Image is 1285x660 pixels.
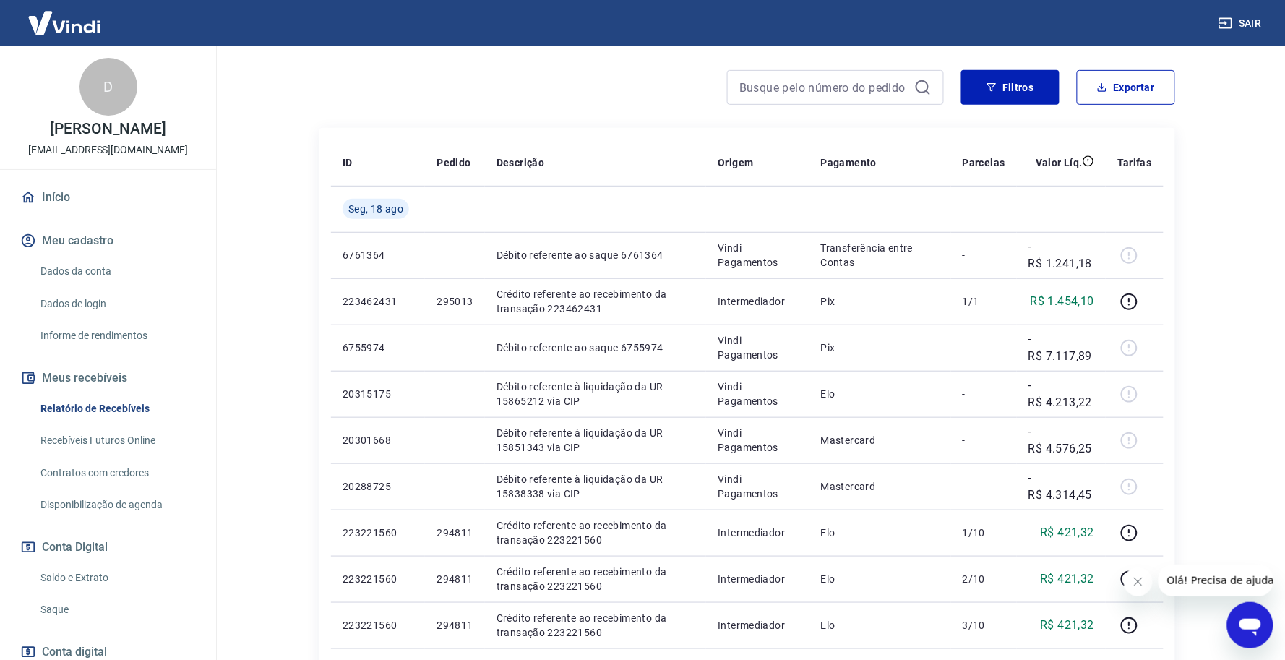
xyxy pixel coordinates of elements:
iframe: Fechar mensagem [1124,567,1153,596]
p: ID [343,155,353,170]
p: 6761364 [343,248,413,262]
button: Meu cadastro [17,225,199,257]
iframe: Botão para abrir a janela de mensagens [1227,602,1273,648]
p: 295013 [437,294,473,309]
p: Intermediador [718,618,797,633]
p: Crédito referente ao recebimento da transação 223221560 [497,518,695,547]
p: Débito referente à liquidação da UR 15851343 via CIP [497,426,695,455]
p: Origem [718,155,753,170]
a: Saque [35,595,199,625]
p: Pix [821,340,940,355]
p: Elo [821,618,940,633]
p: Intermediador [718,294,797,309]
p: - [963,340,1005,355]
p: Elo [821,572,940,586]
p: Tarifas [1117,155,1152,170]
p: 6755974 [343,340,413,355]
p: 294811 [437,526,473,540]
p: R$ 421,32 [1041,570,1095,588]
p: Crédito referente ao recebimento da transação 223462431 [497,287,695,316]
p: Mastercard [821,433,940,447]
button: Filtros [961,70,1060,105]
button: Sair [1216,10,1268,37]
p: Débito referente ao saque 6761364 [497,248,695,262]
p: 20301668 [343,433,413,447]
img: Vindi [17,1,111,45]
p: 20315175 [343,387,413,401]
p: Parcelas [963,155,1005,170]
p: Vindi Pagamentos [718,241,797,270]
p: - [963,479,1005,494]
p: -R$ 4.576,25 [1028,423,1094,458]
p: 1/1 [963,294,1005,309]
p: Mastercard [821,479,940,494]
p: Elo [821,526,940,540]
button: Conta Digital [17,531,199,563]
span: Seg, 18 ago [348,202,403,216]
a: Recebíveis Futuros Online [35,426,199,455]
p: 294811 [437,618,473,633]
p: Pedido [437,155,470,170]
p: [EMAIL_ADDRESS][DOMAIN_NAME] [28,142,188,158]
p: Pagamento [821,155,877,170]
p: Débito referente à liquidação da UR 15838338 via CIP [497,472,695,501]
p: Transferência entre Contas [821,241,940,270]
p: Intermediador [718,526,797,540]
p: 223221560 [343,618,413,633]
p: R$ 421,32 [1041,524,1095,541]
p: Vindi Pagamentos [718,426,797,455]
p: [PERSON_NAME] [50,121,166,137]
p: Crédito referente ao recebimento da transação 223221560 [497,611,695,640]
p: 1/10 [963,526,1005,540]
p: 20288725 [343,479,413,494]
p: -R$ 4.314,45 [1028,469,1094,504]
a: Informe de rendimentos [35,321,199,351]
p: 223221560 [343,572,413,586]
p: Vindi Pagamentos [718,333,797,362]
input: Busque pelo número do pedido [739,77,908,98]
p: Vindi Pagamentos [718,472,797,501]
p: Débito referente ao saque 6755974 [497,340,695,355]
p: 223221560 [343,526,413,540]
a: Saldo e Extrato [35,563,199,593]
p: -R$ 1.241,18 [1028,238,1094,273]
p: Intermediador [718,572,797,586]
a: Relatório de Recebíveis [35,394,199,424]
p: Vindi Pagamentos [718,380,797,408]
a: Início [17,181,199,213]
p: - [963,433,1005,447]
p: 294811 [437,572,473,586]
p: - [963,248,1005,262]
a: Disponibilização de agenda [35,490,199,520]
a: Contratos com credores [35,458,199,488]
p: Pix [821,294,940,309]
p: 3/10 [963,618,1005,633]
p: Valor Líq. [1036,155,1083,170]
p: R$ 421,32 [1041,617,1095,634]
p: Elo [821,387,940,401]
div: D [79,58,137,116]
button: Meus recebíveis [17,362,199,394]
p: Débito referente à liquidação da UR 15865212 via CIP [497,380,695,408]
p: -R$ 7.117,89 [1028,330,1094,365]
p: -R$ 4.213,22 [1028,377,1094,411]
button: Exportar [1077,70,1175,105]
a: Dados de login [35,289,199,319]
iframe: Mensagem da empresa [1159,565,1273,596]
p: - [963,387,1005,401]
p: 223462431 [343,294,413,309]
p: 2/10 [963,572,1005,586]
p: Descrição [497,155,545,170]
p: R$ 1.454,10 [1031,293,1094,310]
span: Olá! Precisa de ajuda? [9,10,121,22]
p: Crédito referente ao recebimento da transação 223221560 [497,565,695,593]
a: Dados da conta [35,257,199,286]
